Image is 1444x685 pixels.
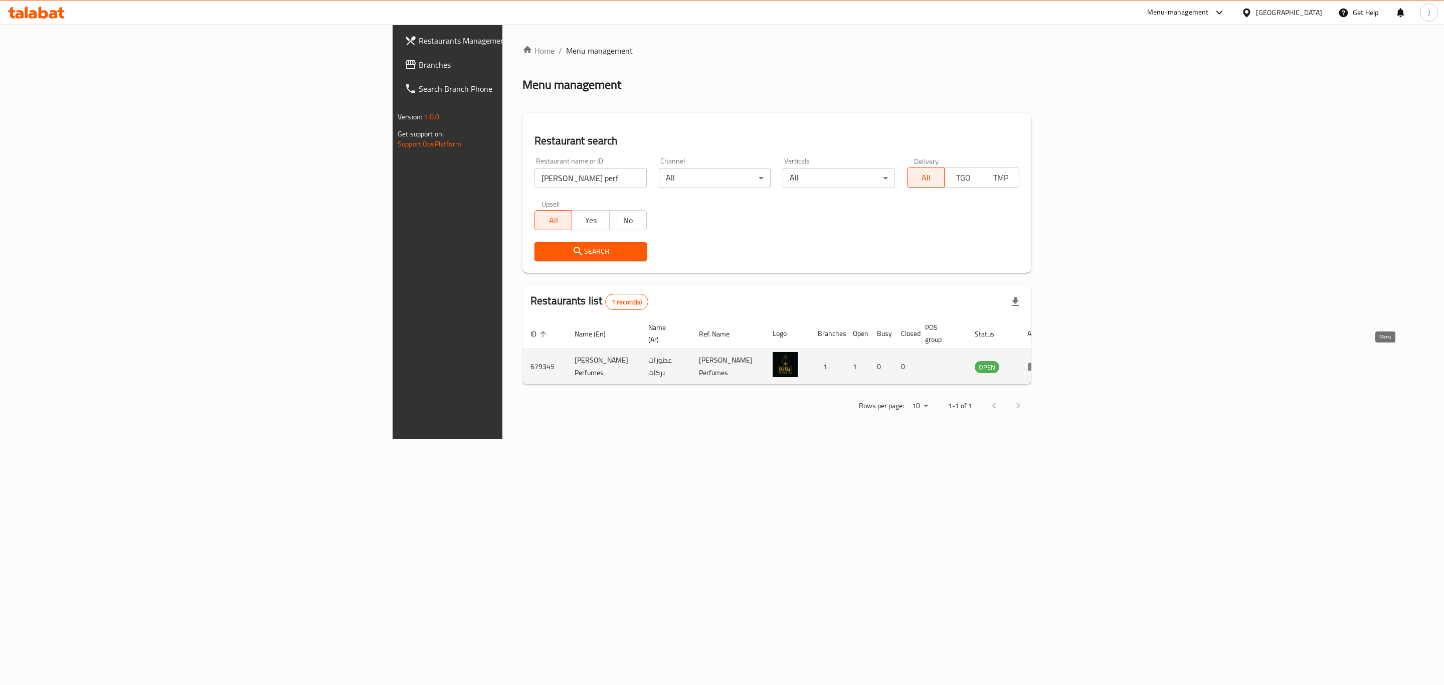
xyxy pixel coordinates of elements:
span: Search [543,245,639,258]
button: All [534,210,572,230]
td: [PERSON_NAME] Perfumes [691,349,765,385]
th: Logo [765,318,810,349]
button: Search [534,242,647,261]
button: TGO [944,167,982,188]
div: Menu-management [1147,7,1209,19]
p: 1-1 of 1 [948,400,972,412]
span: Search Branch Phone [419,83,626,95]
img: Barakat Perfumes [773,352,798,377]
span: Name (Ar) [648,321,679,346]
th: Open [845,318,869,349]
td: 1 [845,349,869,385]
td: 1 [810,349,845,385]
span: Branches [419,59,626,71]
table: enhanced table [522,318,1054,385]
nav: breadcrumb [522,45,1031,57]
div: Total records count [605,294,649,310]
th: Action [1019,318,1054,349]
span: Yes [576,213,605,228]
span: Status [975,328,1007,340]
th: Closed [893,318,917,349]
div: All [659,168,771,188]
span: Name (En) [575,328,619,340]
th: Branches [810,318,845,349]
div: All [783,168,895,188]
span: 1.0.0 [424,110,439,123]
span: All [912,170,941,185]
td: عطورات بركات [640,349,691,385]
label: Upsell [541,200,560,207]
label: Delivery [914,157,939,164]
span: J [1428,7,1430,18]
input: Search for restaurant name or ID.. [534,168,647,188]
a: Branches [397,53,634,77]
div: Export file [1003,290,1027,314]
th: Busy [869,318,893,349]
button: TMP [982,167,1019,188]
a: Restaurants Management [397,29,634,53]
button: All [907,167,945,188]
span: Ref. Name [699,328,743,340]
span: ID [530,328,550,340]
td: 0 [893,349,917,385]
span: TMP [986,170,1015,185]
span: OPEN [975,362,999,373]
span: Get support on: [398,127,444,140]
span: TGO [949,170,978,185]
td: 0 [869,349,893,385]
span: POS group [925,321,955,346]
span: Restaurants Management [419,35,626,47]
button: No [609,210,647,230]
span: Version: [398,110,422,123]
p: Rows per page: [859,400,904,412]
span: 1 record(s) [606,297,648,307]
h2: Restaurants list [530,293,648,310]
span: All [539,213,568,228]
h2: Restaurant search [534,133,1019,148]
span: No [614,213,643,228]
a: Search Branch Phone [397,77,634,101]
div: Rows per page: [908,399,932,414]
a: Support.OpsPlatform [398,137,461,150]
div: [GEOGRAPHIC_DATA] [1256,7,1322,18]
button: Yes [572,210,609,230]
